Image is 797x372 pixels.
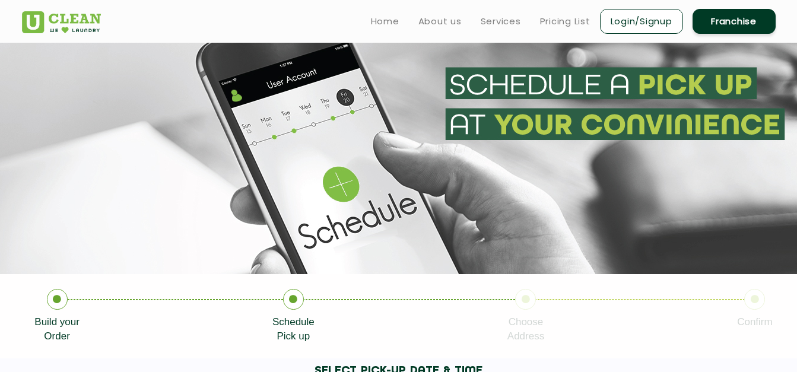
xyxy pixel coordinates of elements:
p: Build your Order [34,315,80,344]
p: Choose Address [507,315,544,344]
p: Schedule Pick up [272,315,315,344]
a: Home [371,14,399,28]
a: Services [481,14,521,28]
a: Login/Signup [600,9,683,34]
a: About us [418,14,462,28]
p: Confirm [737,315,773,329]
img: UClean Laundry and Dry Cleaning [22,11,101,33]
a: Franchise [693,9,776,34]
a: Pricing List [540,14,590,28]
